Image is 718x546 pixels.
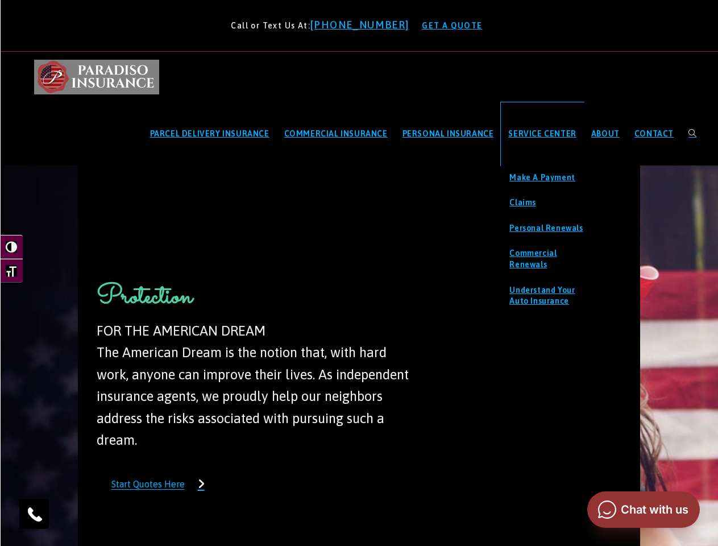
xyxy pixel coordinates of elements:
[97,279,416,320] h1: Protection
[310,19,415,31] a: [PHONE_NUMBER]
[501,191,603,216] a: Claims
[634,129,674,138] span: CONTACT
[627,102,681,166] a: CONTACT
[509,249,557,269] span: Commercial Renewals
[97,323,265,338] span: FOR THE AMERICAN DREAM
[509,198,536,207] span: Claims
[509,286,575,306] span: Understand Your Auto Insurance
[395,102,501,166] a: PERSONAL INSURANCE
[591,129,620,138] span: ABOUT
[26,505,44,523] img: Phone icon
[501,166,603,191] a: Make a Payment
[509,224,583,233] span: Personal Renewals
[231,21,310,30] span: Call or Text Us At:
[584,102,627,166] a: ABOUT
[97,468,219,500] a: Start Quotes Here
[277,102,395,166] a: COMMERCIAL INSURANCE
[150,129,269,138] span: PARCEL DELIVERY INSURANCE
[501,241,603,277] a: Commercial Renewals
[501,216,603,241] a: Personal Renewals
[97,345,409,448] span: The American Dream is the notion that, with hard work, anyone can improve their lives. As indepen...
[501,278,603,314] a: Understand Your Auto Insurance
[509,173,575,182] span: Make a Payment
[34,60,159,94] img: Paradiso Insurance
[508,129,576,138] span: SERVICE CENTER
[402,129,494,138] span: PERSONAL INSURANCE
[501,102,583,166] a: SERVICE CENTER
[417,16,487,35] a: GET A QUOTE
[284,129,388,138] span: COMMERCIAL INSURANCE
[143,102,277,166] a: PARCEL DELIVERY INSURANCE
